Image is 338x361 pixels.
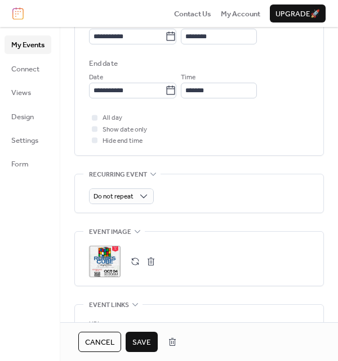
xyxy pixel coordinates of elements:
span: Views [11,87,31,98]
span: Save [132,337,151,348]
a: My Account [221,8,260,19]
a: Views [5,83,51,101]
span: My Account [221,8,260,20]
span: Design [11,111,34,123]
a: My Events [5,35,51,53]
a: Settings [5,131,51,149]
a: Design [5,107,51,125]
span: Settings [11,135,38,146]
a: Contact Us [174,8,211,19]
a: Connect [5,60,51,78]
span: Cancel [85,337,114,348]
button: Upgrade🚀 [270,4,326,22]
span: Date [89,72,103,83]
button: Save [126,332,158,352]
img: logo [12,7,24,20]
span: Form [11,159,29,170]
span: Recurring event [89,169,147,180]
button: Cancel [78,332,121,352]
span: Event image [89,227,131,238]
span: Event links [89,300,129,311]
div: URL [89,319,307,330]
div: End date [89,58,118,69]
span: Time [181,72,195,83]
span: All day [103,112,122,124]
span: Connect [11,64,39,75]
a: Form [5,155,51,173]
span: Do not repeat [94,190,134,203]
span: My Events [11,39,45,51]
div: ; [89,246,121,277]
span: Upgrade 🚀 [275,8,320,20]
span: Show date only [103,124,147,136]
span: Contact Us [174,8,211,20]
span: Hide end time [103,136,143,147]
